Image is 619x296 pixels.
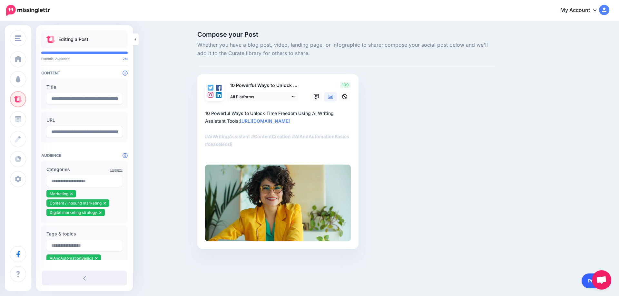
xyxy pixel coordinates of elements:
img: menu.png [15,35,21,41]
a: My Account [554,3,609,18]
span: Marketing [50,191,68,196]
a: Open chat [592,270,611,290]
h4: Audience [41,153,128,158]
label: Tags & topics [46,230,123,238]
img: Missinglettr [6,5,50,16]
h4: Content [41,71,128,75]
img: curate.png [46,36,55,43]
a: Publish [582,273,611,288]
span: AIAndAutomationBasics [50,256,93,261]
label: Title [46,83,123,91]
span: Compose your Post [197,31,496,38]
label: URL [46,116,123,124]
p: Potential Audience [41,57,128,61]
img: 4fbb6c2456605cb5f6584579f88ac15e.jpg [205,165,351,241]
p: Editing a Post [58,35,88,43]
a: Suggest [110,168,123,172]
span: Whether you have a blog post, video, landing page, or infographic to share; compose your social p... [197,41,496,58]
span: Content / inbound marketing [50,201,102,205]
span: Digital marketing strategy [50,210,97,215]
label: Categories [46,166,123,173]
div: 10 Powerful Ways to Unlock Time Freedom Using AI Writing Assistant Tools: [205,110,353,148]
p: 10 Powerful Ways to Unlock Time Freedom Using AI Writing Assistant Tools [227,82,299,89]
span: All Platforms [230,93,290,100]
a: All Platforms [227,92,298,101]
span: 2M [123,57,128,61]
span: 109 [340,82,350,88]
